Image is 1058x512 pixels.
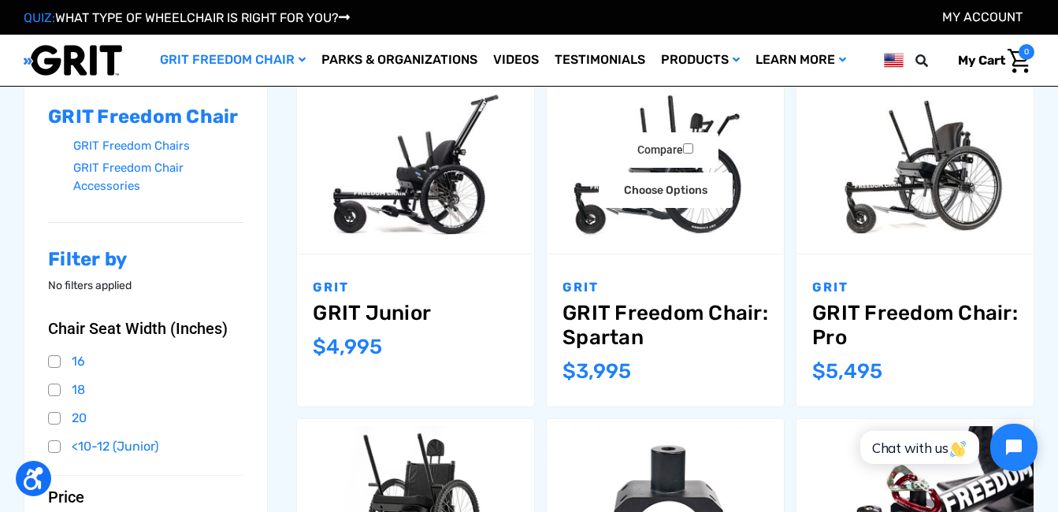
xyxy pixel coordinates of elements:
img: us.png [884,50,904,70]
a: Learn More [748,35,854,86]
input: Compare [683,143,693,154]
img: GRIT Freedom Chair: Spartan [547,89,784,247]
p: GRIT [313,278,518,297]
span: Chair Seat Width (Inches) [48,319,228,338]
a: Testimonials [547,35,653,86]
a: GRIT Freedom Chair: Spartan,$3,995.00 [562,301,768,350]
span: $5,495 [812,359,882,384]
a: <10-12 (Junior) [48,435,243,458]
img: Cart [1008,49,1030,73]
a: GRIT Freedom Chairs [73,135,243,158]
img: GRIT Junior: GRIT Freedom Chair all terrain wheelchair engineered specifically for kids [297,89,534,247]
a: GRIT Freedom Chair [152,35,314,86]
label: Compare [612,132,718,168]
a: 18 [48,378,243,402]
a: Videos [485,35,547,86]
a: GRIT Freedom Chair Accessories [73,157,243,197]
input: Search [923,44,946,77]
span: $4,995 [313,335,382,359]
span: QUIZ: [24,10,55,25]
a: 16 [48,350,243,373]
a: 20 [48,406,243,430]
a: GRIT Freedom Chair: Pro,$5,495.00 [812,301,1018,350]
h2: Filter by [48,248,243,271]
a: Choose Options [599,173,733,208]
button: Price [48,488,243,506]
p: No filters applied [48,277,243,294]
button: Chair Seat Width (Inches) [48,319,243,338]
a: Products [653,35,748,86]
a: GRIT Junior,$4,995.00 [313,301,518,325]
iframe: Tidio Chat [843,410,1051,484]
p: GRIT [562,278,768,297]
img: GRIT All-Terrain Wheelchair and Mobility Equipment [24,44,122,76]
a: Parks & Organizations [314,35,485,86]
p: GRIT [812,278,1018,297]
a: Cart with 0 items [946,44,1034,77]
span: My Cart [958,53,1005,68]
h2: GRIT Freedom Chair [48,106,243,128]
img: GRIT Freedom Chair Pro: the Pro model shown including contoured Invacare Matrx seatback, Spinergy... [796,89,1034,247]
a: Account [942,9,1023,24]
a: QUIZ:WHAT TYPE OF WHEELCHAIR IS RIGHT FOR YOU? [24,10,350,25]
span: Price [48,488,84,506]
span: $3,995 [562,359,631,384]
span: 0 [1019,44,1034,60]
